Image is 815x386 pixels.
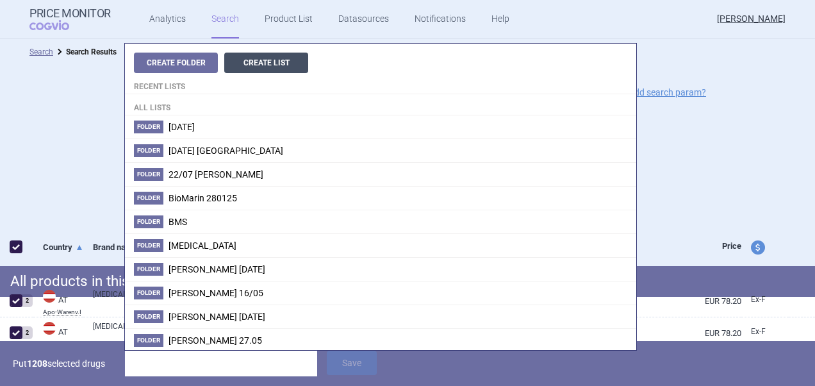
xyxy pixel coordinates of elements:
a: Add search param? [629,88,706,97]
span: Folder [134,121,163,133]
a: Brand name [93,231,243,263]
span: Ex-factory price [751,327,766,336]
a: Price MonitorCOGVIO [29,7,111,31]
span: DANA 16/06/25 [169,312,265,322]
a: Ex-F [741,290,789,310]
span: BMS [169,217,187,227]
a: Ex-F [741,323,789,342]
div: 2 [21,326,33,339]
span: Folder [134,215,163,228]
span: Price [722,241,741,251]
span: Folder [134,239,163,252]
div: 2 [21,294,33,307]
a: EUR 78.20 [630,285,741,317]
span: BioMarin 280125 [169,193,237,203]
a: EUR 78.20 [630,317,741,349]
button: Create List [224,53,308,73]
a: ATAT [33,321,83,348]
span: Folder [134,263,163,276]
p: Put selected drugs [13,351,115,376]
strong: Price Monitor [29,7,111,20]
li: Search [29,46,53,58]
span: Dana 16/05 [169,288,263,298]
h4: Recent lists [125,73,636,94]
button: Save [327,351,377,375]
span: Folder [134,168,163,181]
span: Folder [134,192,163,205]
a: [MEDICAL_DATA] [93,321,243,344]
a: ATATApo-Warenv.I [33,289,83,315]
strong: Search Results [66,47,117,56]
h4: All lists [125,94,636,115]
span: Folder [134,334,163,347]
a: [MEDICAL_DATA] [93,289,243,312]
span: 17/07/2025 Beksultan [169,146,283,156]
span: Folder [134,310,163,323]
span: COGVIO [29,20,87,30]
span: Folder [134,287,163,299]
span: Ex-factory price [751,295,766,304]
span: Folder [134,144,163,157]
img: Austria [43,322,56,335]
span: Crysvita [169,240,236,251]
button: Create Folder [134,53,218,73]
span: DANA 14/07/2025 [169,264,265,274]
img: Austria [43,290,56,303]
a: Country [43,231,83,263]
li: Search Results [53,46,117,58]
span: 16/01/2025 [169,122,195,132]
abbr: Apo-Warenv.I — Apothekerverlag Warenverzeichnis. Online database developed by the Österreichische... [43,309,83,315]
span: 22/07 DANA [169,169,263,180]
strong: 1208 [27,358,47,369]
span: Dana 27.05 [169,335,262,346]
a: Search [29,47,53,56]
